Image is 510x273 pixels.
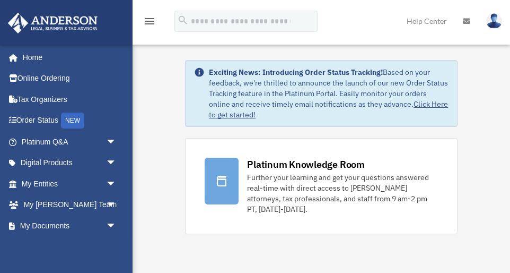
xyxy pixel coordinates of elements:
img: Anderson Advisors Platinum Portal [5,13,101,33]
span: arrow_drop_down [106,194,127,216]
span: arrow_drop_down [106,152,127,174]
a: Click Here to get started! [209,99,448,120]
a: Order StatusNEW [7,110,133,132]
div: Further your learning and get your questions answered real-time with direct access to [PERSON_NAM... [247,172,438,215]
div: Platinum Knowledge Room [247,158,365,171]
strong: Exciting News: Introducing Order Status Tracking! [209,67,383,77]
span: arrow_drop_down [106,215,127,237]
a: Online Learningarrow_drop_down [7,236,133,258]
a: Digital Productsarrow_drop_down [7,152,133,174]
a: Tax Organizers [7,89,133,110]
a: My Entitiesarrow_drop_down [7,173,133,194]
i: menu [143,15,156,28]
a: Platinum Q&Aarrow_drop_down [7,131,133,152]
a: Home [7,47,127,68]
a: Online Ordering [7,68,133,89]
span: arrow_drop_down [106,131,127,153]
div: Based on your feedback, we're thrilled to announce the launch of our new Order Status Tracking fe... [209,67,449,120]
span: arrow_drop_down [106,236,127,258]
i: search [177,14,189,26]
a: Platinum Knowledge Room Further your learning and get your questions answered real-time with dire... [185,138,458,234]
img: User Pic [486,13,502,29]
span: arrow_drop_down [106,173,127,195]
a: My Documentsarrow_drop_down [7,215,133,236]
div: NEW [61,113,84,129]
a: menu [143,19,156,28]
a: My [PERSON_NAME] Teamarrow_drop_down [7,194,133,216]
